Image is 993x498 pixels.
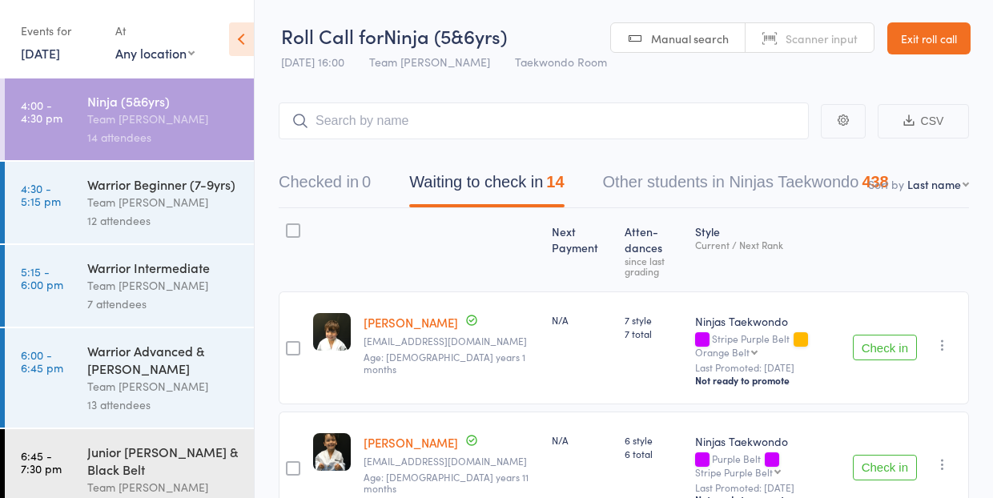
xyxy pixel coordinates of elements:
div: Purple Belt [695,453,840,477]
span: Ninja (5&6yrs) [384,22,507,49]
div: Team [PERSON_NAME] [87,193,240,211]
div: Not ready to promote [695,374,840,387]
a: Exit roll call [887,22,971,54]
span: Manual search [651,30,729,46]
span: 6 style [625,433,682,447]
div: Ninjas Taekwondo [695,313,840,329]
button: Other students in Ninjas Taekwondo438 [603,165,889,207]
div: Last name [907,176,961,192]
time: 6:00 - 6:45 pm [21,348,63,374]
small: louisacarlisle29@gmail.com [364,335,539,347]
time: 4:30 - 5:15 pm [21,182,61,207]
div: Current / Next Rank [695,239,840,250]
span: 6 total [625,447,682,460]
time: 5:15 - 6:00 pm [21,265,63,291]
a: [DATE] [21,44,60,62]
div: Orange Belt [695,347,750,357]
button: CSV [878,104,969,139]
button: Checked in0 [279,165,371,207]
span: Team [PERSON_NAME] [369,54,490,70]
div: Warrior Advanced & [PERSON_NAME] [87,342,240,377]
label: Sort by [868,176,904,192]
small: Last Promoted: [DATE] [695,482,840,493]
div: 0 [362,173,371,191]
img: image1742447812.png [313,433,351,471]
button: Check in [853,455,917,480]
div: Ninja (5&6yrs) [87,92,240,110]
img: image1723097882.png [313,313,351,351]
a: [PERSON_NAME] [364,434,458,451]
span: Roll Call for [281,22,384,49]
div: Atten­dances [618,215,689,284]
div: Junior [PERSON_NAME] & Black Belt [87,443,240,478]
div: Warrior Intermediate [87,259,240,276]
button: Waiting to check in14 [409,165,564,207]
a: [PERSON_NAME] [364,314,458,331]
span: Scanner input [786,30,858,46]
div: Stripe Purple Belt [695,467,773,477]
time: 4:00 - 4:30 pm [21,98,62,124]
div: Team [PERSON_NAME] [87,276,240,295]
div: 7 attendees [87,295,240,313]
span: 7 style [625,313,682,327]
div: Any location [115,44,195,62]
div: Events for [21,18,99,44]
span: Age: [DEMOGRAPHIC_DATA] years 1 months [364,350,525,375]
div: 438 [862,173,888,191]
a: 6:00 -6:45 pmWarrior Advanced & [PERSON_NAME]Team [PERSON_NAME]13 attendees [5,328,254,428]
time: 6:45 - 7:30 pm [21,449,62,475]
div: 13 attendees [87,396,240,414]
div: Warrior Beginner (7-9yrs) [87,175,240,193]
div: N/A [552,313,612,327]
div: Team [PERSON_NAME] [87,110,240,128]
div: Next Payment [545,215,618,284]
span: Age: [DEMOGRAPHIC_DATA] years 11 months [364,470,529,495]
a: 4:00 -4:30 pmNinja (5&6yrs)Team [PERSON_NAME]14 attendees [5,78,254,160]
div: since last grading [625,255,682,276]
div: Style [689,215,846,284]
input: Search by name [279,102,809,139]
span: [DATE] 16:00 [281,54,344,70]
div: 12 attendees [87,211,240,230]
div: Ninjas Taekwondo [695,433,840,449]
div: N/A [552,433,612,447]
span: 7 total [625,327,682,340]
span: Taekwondo Room [515,54,607,70]
div: At [115,18,195,44]
button: Check in [853,335,917,360]
div: 14 [546,173,564,191]
small: astridberendsen14@gmail.com [364,456,539,467]
div: Stripe Purple Belt [695,333,840,357]
a: 4:30 -5:15 pmWarrior Beginner (7-9yrs)Team [PERSON_NAME]12 attendees [5,162,254,243]
div: Team [PERSON_NAME] [87,478,240,496]
a: 5:15 -6:00 pmWarrior IntermediateTeam [PERSON_NAME]7 attendees [5,245,254,327]
div: Team [PERSON_NAME] [87,377,240,396]
div: 14 attendees [87,128,240,147]
small: Last Promoted: [DATE] [695,362,840,373]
